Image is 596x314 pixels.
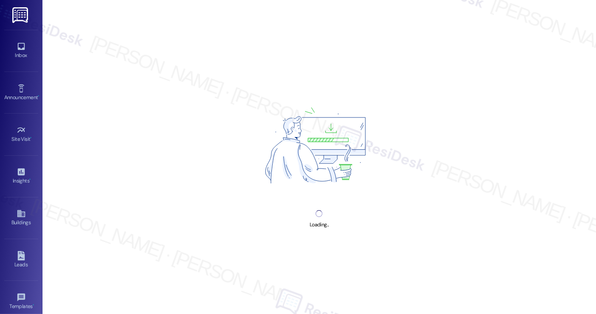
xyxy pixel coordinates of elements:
[4,165,38,188] a: Insights •
[4,248,38,271] a: Leads
[4,123,38,146] a: Site Visit •
[29,177,31,183] span: •
[12,7,30,23] img: ResiDesk Logo
[310,220,329,229] div: Loading...
[4,206,38,229] a: Buildings
[4,39,38,62] a: Inbox
[4,290,38,313] a: Templates •
[31,135,32,141] span: •
[33,302,34,308] span: •
[38,93,39,99] span: •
